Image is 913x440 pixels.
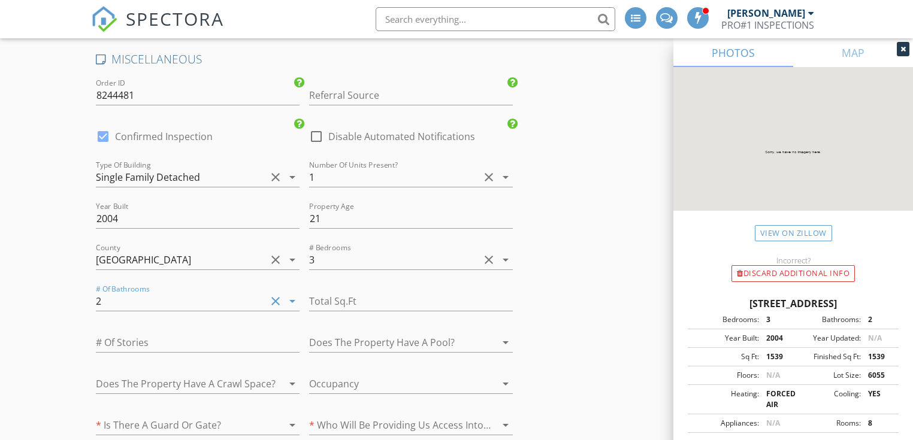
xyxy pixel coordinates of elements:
div: Bedrooms: [691,314,759,325]
div: 2004 [759,333,793,344]
div: 6055 [861,370,895,381]
div: Heating: [691,389,759,410]
div: Single Family Detached [96,172,200,183]
i: clear [268,170,283,184]
label: Confirmed Inspection [115,131,213,142]
a: PHOTOS [673,38,793,67]
div: 1 [309,172,315,183]
i: arrow_drop_down [285,253,300,267]
div: Cooling: [793,389,861,410]
div: Discard Additional info [731,265,855,282]
div: 3 [759,314,793,325]
div: Appliances: [691,418,759,429]
i: arrow_drop_down [498,170,513,184]
div: 1539 [861,351,895,362]
div: 1539 [759,351,793,362]
i: clear [268,294,283,308]
div: Floors: [691,370,759,381]
a: MAP [793,38,913,67]
i: clear [482,253,496,267]
div: FORCED AIR [759,389,793,410]
a: View on Zillow [755,225,832,241]
img: streetview [673,67,913,239]
input: Search everything... [376,7,615,31]
i: arrow_drop_down [285,170,300,184]
i: arrow_drop_down [498,253,513,267]
div: Incorrect? [673,256,913,265]
label: Disable Automated Notifications [328,131,475,142]
i: arrow_drop_down [498,418,513,432]
span: N/A [766,370,780,380]
i: arrow_drop_down [285,377,300,391]
div: 8 [861,418,895,429]
i: arrow_drop_down [498,377,513,391]
span: N/A [766,418,780,428]
div: Year Updated: [793,333,861,344]
i: clear [268,253,283,267]
div: Sq Ft: [691,351,759,362]
div: Year Built: [691,333,759,344]
div: 2 [96,296,101,307]
a: SPECTORA [91,16,224,41]
div: [STREET_ADDRESS] [688,296,899,311]
div: Rooms: [793,418,861,429]
input: Referral Source [309,86,513,105]
i: arrow_drop_down [285,418,300,432]
span: N/A [868,333,882,343]
span: SPECTORA [126,6,224,31]
h4: MISCELLANEOUS [96,51,512,67]
i: clear [482,170,496,184]
i: arrow_drop_down [498,335,513,350]
div: [PERSON_NAME] [727,7,805,19]
div: Lot Size: [793,370,861,381]
div: YES [861,389,895,410]
div: Finished Sq Ft: [793,351,861,362]
div: Bathrooms: [793,314,861,325]
div: PRO#1 INSPECTIONS [721,19,814,31]
div: 2 [861,314,895,325]
i: arrow_drop_down [285,294,300,308]
div: 3 [309,254,315,265]
div: [GEOGRAPHIC_DATA] [96,254,191,265]
img: The Best Home Inspection Software - Spectora [91,6,117,32]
